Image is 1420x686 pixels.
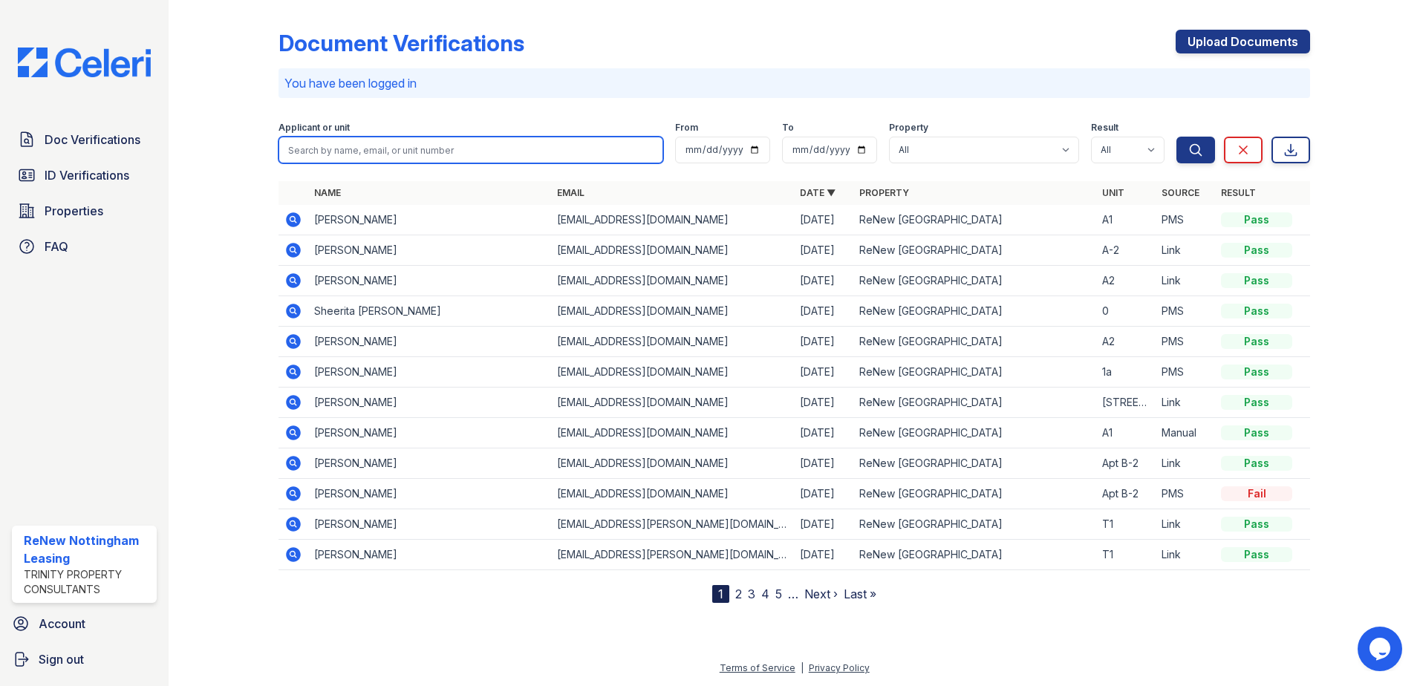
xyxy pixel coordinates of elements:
[1221,365,1292,379] div: Pass
[1221,334,1292,349] div: Pass
[308,388,551,418] td: [PERSON_NAME]
[308,205,551,235] td: [PERSON_NAME]
[6,644,163,674] a: Sign out
[6,48,163,77] img: CE_Logo_Blue-a8612792a0a2168367f1c8372b55b34899dd931a85d93a1a3d3e32e68fde9ad4.png
[12,160,157,190] a: ID Verifications
[775,587,782,601] a: 5
[794,296,853,327] td: [DATE]
[1221,212,1292,227] div: Pass
[853,266,1096,296] td: ReNew [GEOGRAPHIC_DATA]
[45,131,140,148] span: Doc Verifications
[551,327,794,357] td: [EMAIL_ADDRESS][DOMAIN_NAME]
[1156,388,1215,418] td: Link
[761,587,769,601] a: 4
[748,587,755,601] a: 3
[1096,388,1156,418] td: [STREET_ADDRESS] Unit# A-2
[720,662,795,673] a: Terms of Service
[800,187,836,198] a: Date ▼
[12,196,157,226] a: Properties
[1156,479,1215,509] td: PMS
[794,388,853,418] td: [DATE]
[284,74,1304,92] p: You have been logged in
[1221,273,1292,288] div: Pass
[1156,357,1215,388] td: PMS
[39,615,85,633] span: Account
[794,235,853,266] td: [DATE]
[853,327,1096,357] td: ReNew [GEOGRAPHIC_DATA]
[551,205,794,235] td: [EMAIL_ADDRESS][DOMAIN_NAME]
[794,266,853,296] td: [DATE]
[853,388,1096,418] td: ReNew [GEOGRAPHIC_DATA]
[279,137,663,163] input: Search by name, email, or unit number
[794,509,853,540] td: [DATE]
[308,327,551,357] td: [PERSON_NAME]
[279,30,524,56] div: Document Verifications
[1221,517,1292,532] div: Pass
[1156,509,1215,540] td: Link
[788,585,798,603] span: …
[1358,627,1405,671] iframe: chat widget
[12,232,157,261] a: FAQ
[1156,205,1215,235] td: PMS
[551,266,794,296] td: [EMAIL_ADDRESS][DOMAIN_NAME]
[24,567,151,597] div: Trinity Property Consultants
[853,235,1096,266] td: ReNew [GEOGRAPHIC_DATA]
[794,357,853,388] td: [DATE]
[1091,122,1118,134] label: Result
[1156,235,1215,266] td: Link
[809,662,870,673] a: Privacy Policy
[794,540,853,570] td: [DATE]
[1096,509,1156,540] td: T1
[1156,448,1215,479] td: Link
[1221,456,1292,471] div: Pass
[308,296,551,327] td: Sheerita [PERSON_NAME]
[1221,395,1292,410] div: Pass
[1156,418,1215,448] td: Manual
[1096,235,1156,266] td: A-2
[308,479,551,509] td: [PERSON_NAME]
[551,509,794,540] td: [EMAIL_ADDRESS][PERSON_NAME][DOMAIN_NAME]
[1176,30,1310,53] a: Upload Documents
[1162,187,1199,198] a: Source
[45,202,103,220] span: Properties
[1221,425,1292,440] div: Pass
[1096,205,1156,235] td: A1
[1096,540,1156,570] td: T1
[1096,327,1156,357] td: A2
[551,388,794,418] td: [EMAIL_ADDRESS][DOMAIN_NAME]
[853,479,1096,509] td: ReNew [GEOGRAPHIC_DATA]
[735,587,742,601] a: 2
[804,587,838,601] a: Next ›
[551,357,794,388] td: [EMAIL_ADDRESS][DOMAIN_NAME]
[1156,540,1215,570] td: Link
[551,296,794,327] td: [EMAIL_ADDRESS][DOMAIN_NAME]
[1221,187,1256,198] a: Result
[308,418,551,448] td: [PERSON_NAME]
[1221,243,1292,258] div: Pass
[1221,547,1292,562] div: Pass
[889,122,928,134] label: Property
[1156,327,1215,357] td: PMS
[551,540,794,570] td: [EMAIL_ADDRESS][PERSON_NAME][DOMAIN_NAME]
[1096,448,1156,479] td: Apt B-2
[844,587,876,601] a: Last »
[557,187,584,198] a: Email
[1156,266,1215,296] td: Link
[853,205,1096,235] td: ReNew [GEOGRAPHIC_DATA]
[551,235,794,266] td: [EMAIL_ADDRESS][DOMAIN_NAME]
[308,266,551,296] td: [PERSON_NAME]
[551,418,794,448] td: [EMAIL_ADDRESS][DOMAIN_NAME]
[1221,304,1292,318] div: Pass
[794,448,853,479] td: [DATE]
[314,187,341,198] a: Name
[712,585,729,603] div: 1
[308,509,551,540] td: [PERSON_NAME]
[782,122,794,134] label: To
[1096,418,1156,448] td: A1
[24,532,151,567] div: ReNew Nottingham Leasing
[551,479,794,509] td: [EMAIL_ADDRESS][DOMAIN_NAME]
[12,125,157,154] a: Doc Verifications
[308,357,551,388] td: [PERSON_NAME]
[853,418,1096,448] td: ReNew [GEOGRAPHIC_DATA]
